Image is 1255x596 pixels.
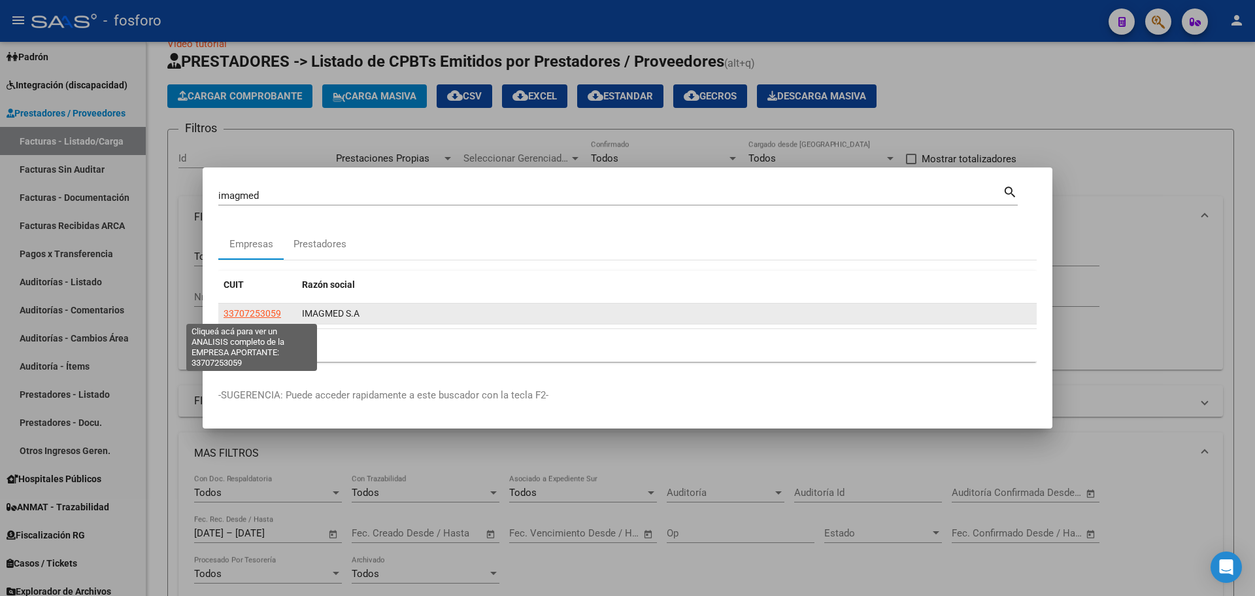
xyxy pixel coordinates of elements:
[218,388,1037,403] p: -SUGERENCIA: Puede acceder rapidamente a este buscador con la tecla F2-
[1211,552,1242,583] div: Open Intercom Messenger
[224,279,244,290] span: CUIT
[297,271,1037,299] datatable-header-cell: Razón social
[229,237,273,252] div: Empresas
[302,308,360,319] span: IMAGMED S.A
[302,279,355,290] span: Razón social
[218,329,1037,362] div: 1 total
[224,308,281,319] span: 33707253059
[1003,183,1018,199] mat-icon: search
[218,271,297,299] datatable-header-cell: CUIT
[293,237,346,252] div: Prestadores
